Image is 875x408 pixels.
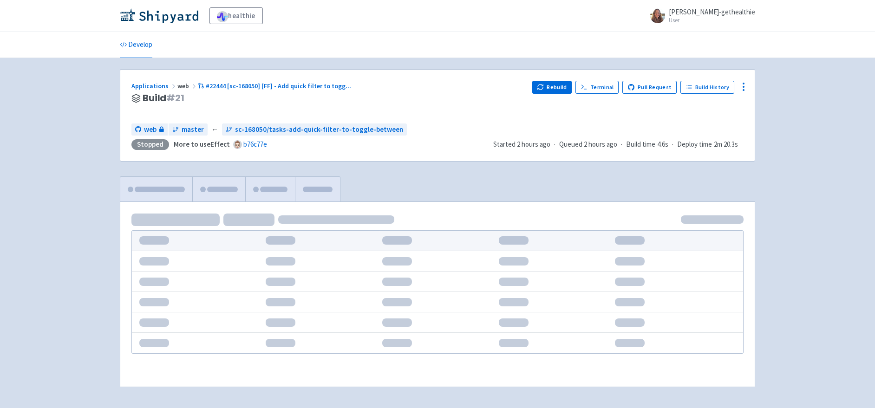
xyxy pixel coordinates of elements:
div: Stopped [131,139,169,150]
span: Build [143,93,184,104]
time: 2 hours ago [517,140,550,149]
a: Terminal [575,81,619,94]
a: Develop [120,32,152,58]
a: sc-168050/tasks-add-quick-filter-to-toggle-between [222,123,407,136]
small: User [669,17,755,23]
div: · · · [493,139,744,150]
span: #22444 [sc-168050] [FF] - Add quick filter to togg ... [206,82,351,90]
strong: More to useEffect [174,140,230,149]
img: Shipyard logo [120,8,198,23]
a: Applications [131,82,177,90]
span: 2m 20.3s [714,139,738,150]
a: Pull Request [622,81,677,94]
span: ← [211,124,218,135]
span: web [144,124,157,135]
a: healthie [209,7,263,24]
span: # 21 [166,91,184,104]
span: Build time [626,139,655,150]
a: master [169,123,208,136]
span: master [182,124,204,135]
span: [PERSON_NAME]-gethealthie [669,7,755,16]
a: b76c77e [243,140,267,149]
span: 4.6s [657,139,668,150]
span: web [177,82,198,90]
a: [PERSON_NAME]-gethealthie User [645,8,755,23]
a: Build History [680,81,734,94]
button: Rebuild [532,81,572,94]
span: Queued [559,140,617,149]
span: sc-168050/tasks-add-quick-filter-to-toggle-between [235,124,403,135]
a: #22444 [sc-168050] [FF] - Add quick filter to togg... [198,82,353,90]
a: web [131,123,168,136]
time: 2 hours ago [584,140,617,149]
span: Deploy time [677,139,712,150]
span: Started [493,140,550,149]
